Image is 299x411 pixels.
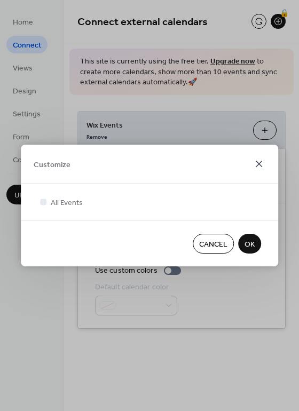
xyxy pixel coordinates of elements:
[245,239,255,250] span: OK
[34,159,70,170] span: Customize
[199,239,227,250] span: Cancel
[51,197,83,209] span: All Events
[238,234,261,254] button: OK
[193,234,234,254] button: Cancel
